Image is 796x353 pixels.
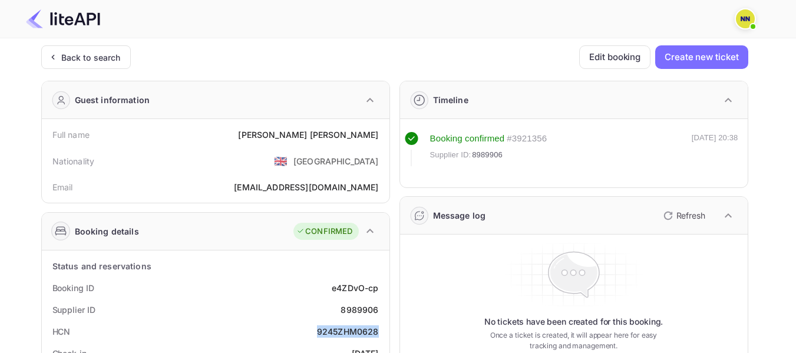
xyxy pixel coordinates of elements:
[433,94,468,106] div: Timeline
[52,260,151,272] div: Status and reservations
[296,226,352,237] div: CONFIRMED
[75,225,139,237] div: Booking details
[430,149,471,161] span: Supplier ID:
[52,155,95,167] div: Nationality
[61,51,121,64] div: Back to search
[656,206,710,225] button: Refresh
[579,45,650,69] button: Edit booking
[26,9,100,28] img: LiteAPI Logo
[692,132,738,166] div: [DATE] 20:38
[736,9,755,28] img: N/A N/A
[655,45,748,69] button: Create new ticket
[52,325,71,338] div: HCN
[472,149,503,161] span: 8989906
[507,132,547,146] div: # 3921356
[274,150,288,171] span: United States
[676,209,705,222] p: Refresh
[52,282,94,294] div: Booking ID
[341,303,378,316] div: 8989906
[481,330,667,351] p: Once a ticket is created, it will appear here for easy tracking and management.
[52,128,90,141] div: Full name
[484,316,663,328] p: No tickets have been created for this booking.
[332,282,378,294] div: e4ZDvO-cp
[317,325,379,338] div: 9245ZHM0628
[238,128,378,141] div: [PERSON_NAME] [PERSON_NAME]
[293,155,379,167] div: [GEOGRAPHIC_DATA]
[52,303,95,316] div: Supplier ID
[234,181,378,193] div: [EMAIL_ADDRESS][DOMAIN_NAME]
[52,181,73,193] div: Email
[433,209,486,222] div: Message log
[75,94,150,106] div: Guest information
[430,132,505,146] div: Booking confirmed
